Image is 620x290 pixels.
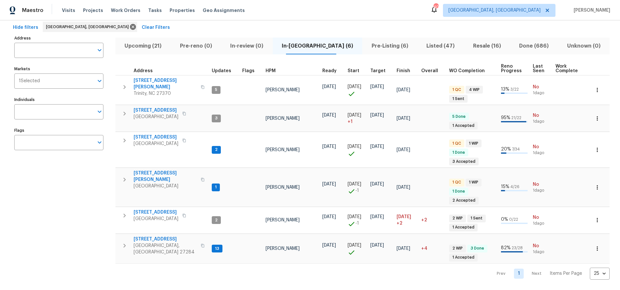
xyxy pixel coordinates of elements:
[348,84,361,89] span: [DATE]
[510,87,519,91] span: 3 / 22
[571,7,610,14] span: [PERSON_NAME]
[550,270,582,277] p: Items Per Page
[139,22,173,34] button: Clear Filters
[14,36,103,40] label: Address
[10,22,41,34] button: Hide filters
[533,150,550,156] span: 1d ago
[134,242,197,255] span: [GEOGRAPHIC_DATA], [GEOGRAPHIC_DATA] 27284
[370,144,384,149] span: [DATE]
[512,147,520,151] span: 7 / 34
[421,246,427,251] span: +4
[501,87,509,92] span: 13 %
[322,69,342,73] div: Earliest renovation start date (first business day after COE or Checkout)
[448,7,541,14] span: [GEOGRAPHIC_DATA], [GEOGRAPHIC_DATA]
[266,116,300,121] span: [PERSON_NAME]
[450,216,465,221] span: 2 WIP
[450,189,468,194] span: 1 Done
[397,69,416,73] div: Projected renovation finish date
[434,4,438,10] div: 40
[345,234,368,263] td: Project started on time
[533,84,550,90] span: No
[348,118,352,125] span: + 1
[370,113,384,117] span: [DATE]
[134,90,197,97] span: Trinity, NC 27370
[134,140,178,147] span: [GEOGRAPHIC_DATA]
[397,220,402,227] span: +2
[370,182,384,186] span: [DATE]
[322,144,336,149] span: [DATE]
[449,69,485,73] span: WO Completion
[95,76,104,85] button: Open
[501,246,511,250] span: 82 %
[468,246,487,251] span: 3 Done
[533,112,550,119] span: No
[266,148,300,152] span: [PERSON_NAME]
[468,216,485,221] span: 1 Sent
[212,69,231,73] span: Updates
[421,69,444,73] div: Days past target finish date
[322,69,337,73] span: Ready
[134,77,197,90] span: [STREET_ADDRESS][PERSON_NAME]
[533,188,550,193] span: 1d ago
[148,8,162,13] span: Tasks
[450,255,477,260] span: 1 Accepted
[95,46,104,55] button: Open
[501,147,511,151] span: 20 %
[450,180,464,185] span: 1 QC
[491,268,610,280] nav: Pagination Navigation
[212,87,220,93] span: 5
[14,128,103,132] label: Flags
[397,116,410,121] span: [DATE]
[450,225,477,230] span: 1 Accepted
[590,265,610,282] div: 25
[345,75,368,105] td: Project started on time
[212,184,219,190] span: 1
[134,170,197,183] span: [STREET_ADDRESS][PERSON_NAME]
[212,116,220,121] span: 3
[83,7,103,14] span: Projects
[397,88,410,92] span: [DATE]
[450,141,464,146] span: 1 QC
[348,69,359,73] span: Start
[348,69,365,73] div: Actual renovation start date
[533,214,550,221] span: No
[421,69,438,73] span: Overall
[348,215,361,219] span: [DATE]
[562,41,606,50] span: Unknown (0)
[450,159,478,164] span: 3 Accepted
[533,119,550,124] span: 1d ago
[533,181,550,188] span: No
[212,217,220,223] span: 2
[348,243,361,248] span: [DATE]
[512,246,523,250] span: 23 / 28
[322,243,336,248] span: [DATE]
[13,24,38,32] span: Hide filters
[366,41,413,50] span: Pre-Listing (6)
[95,138,104,147] button: Open
[134,114,178,120] span: [GEOGRAPHIC_DATA]
[322,215,336,219] span: [DATE]
[370,84,384,89] span: [DATE]
[345,132,368,168] td: Project started on time
[450,246,465,251] span: 2 WIP
[134,134,178,140] span: [STREET_ADDRESS]
[533,90,550,96] span: 1d ago
[514,41,554,50] span: Done (686)
[134,209,178,216] span: [STREET_ADDRESS]
[14,67,103,71] label: Markets
[419,234,447,263] td: 4 day(s) past target finish date
[348,144,361,149] span: [DATE]
[466,87,482,93] span: 4 WIP
[450,150,468,155] span: 1 Done
[134,107,178,114] span: [STREET_ADDRESS]
[421,41,460,50] span: Listed (47)
[322,182,336,186] span: [DATE]
[450,198,478,203] span: 2 Accepted
[134,216,178,222] span: [GEOGRAPHIC_DATA]
[225,41,269,50] span: In-review (0)
[19,78,40,84] span: 1 Selected
[142,24,170,32] span: Clear Filters
[450,114,468,119] span: 5 Done
[533,249,550,255] span: 1d ago
[468,41,506,50] span: Resale (16)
